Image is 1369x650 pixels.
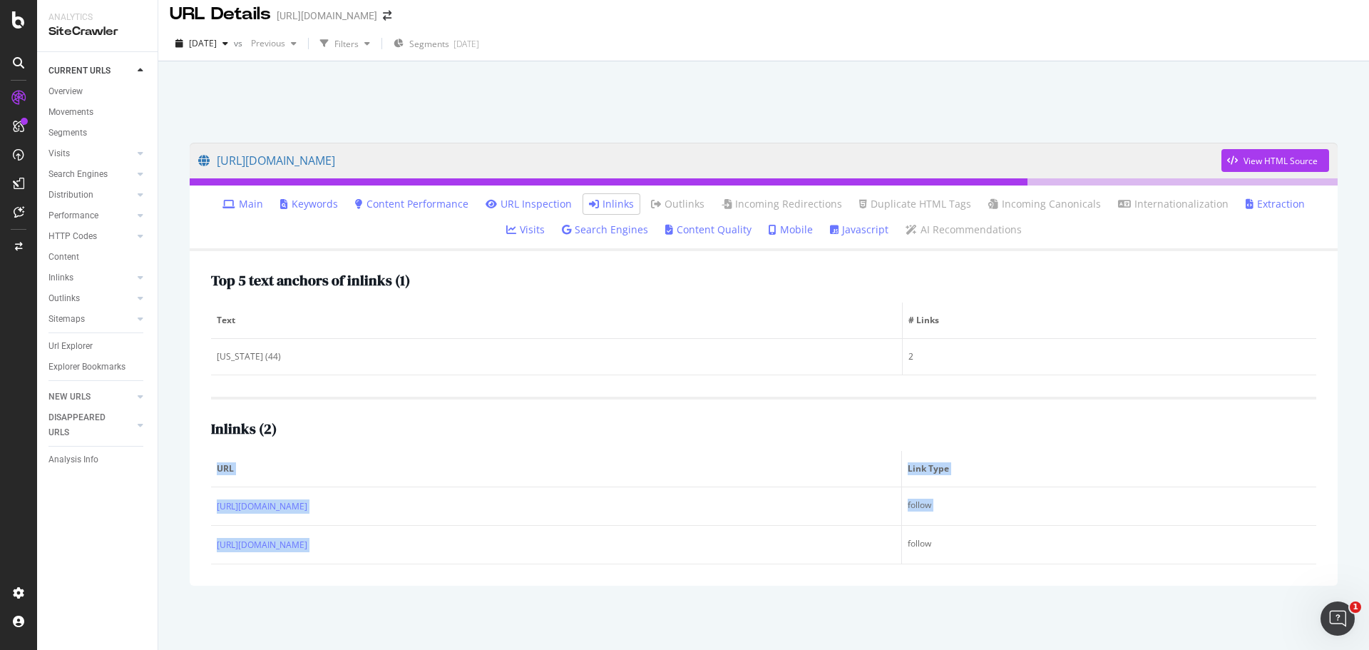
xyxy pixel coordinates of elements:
[48,339,148,354] a: Url Explorer
[48,270,133,285] a: Inlinks
[334,38,359,50] div: Filters
[48,167,108,182] div: Search Engines
[383,11,391,21] div: arrow-right-arrow-left
[48,167,133,182] a: Search Engines
[902,526,1316,564] td: follow
[48,291,80,306] div: Outlinks
[1118,197,1229,211] a: Internationalization
[453,38,479,50] div: [DATE]
[217,462,892,475] span: URL
[722,197,842,211] a: Incoming Redirections
[48,188,93,203] div: Distribution
[48,410,121,440] div: DISAPPEARED URLS
[48,410,133,440] a: DISAPPEARED URLS
[314,32,376,55] button: Filters
[222,197,263,211] a: Main
[859,197,971,211] a: Duplicate HTML Tags
[48,84,83,99] div: Overview
[48,312,85,327] div: Sitemaps
[280,197,338,211] a: Keywords
[48,146,133,161] a: Visits
[355,197,468,211] a: Content Performance
[48,126,148,141] a: Segments
[48,64,133,78] a: CURRENT URLS
[189,37,217,49] span: 2025 Aug. 2nd
[170,2,271,26] div: URL Details
[170,32,234,55] button: [DATE]
[1246,197,1305,211] a: Extraction
[769,223,813,237] a: Mobile
[245,32,302,55] button: Previous
[1244,155,1318,167] div: View HTML Source
[245,37,285,49] span: Previous
[48,188,133,203] a: Distribution
[48,229,133,244] a: HTTP Codes
[988,197,1101,211] a: Incoming Canonicals
[388,32,485,55] button: Segments[DATE]
[665,223,752,237] a: Content Quality
[486,197,572,211] a: URL Inspection
[589,197,634,211] a: Inlinks
[217,350,896,363] div: [US_STATE] (44)
[48,250,79,265] div: Content
[211,273,410,288] h2: Top 5 text anchors of inlinks ( 1 )
[906,223,1022,237] a: AI Recommendations
[908,350,1311,363] div: 2
[1350,601,1361,613] span: 1
[48,84,148,99] a: Overview
[48,11,146,24] div: Analytics
[48,126,87,141] div: Segments
[48,105,93,120] div: Movements
[48,250,148,265] a: Content
[48,452,148,467] a: Analysis Info
[48,360,125,375] div: Explorer Bookmarks
[651,197,704,211] a: Outlinks
[277,9,377,23] div: [URL][DOMAIN_NAME]
[48,64,111,78] div: CURRENT URLS
[1321,601,1355,636] iframe: Intercom live chat
[48,208,98,223] div: Performance
[1221,149,1329,172] button: View HTML Source
[48,24,146,40] div: SiteCrawler
[198,143,1221,178] a: [URL][DOMAIN_NAME]
[48,270,73,285] div: Inlinks
[217,499,307,514] a: [URL][DOMAIN_NAME]
[902,487,1316,526] td: follow
[48,390,133,405] a: NEW URLS
[908,314,1307,327] span: # Links
[48,291,133,306] a: Outlinks
[217,314,893,327] span: Text
[217,538,307,552] a: [URL][DOMAIN_NAME]
[908,462,1307,475] span: Link Type
[48,452,98,467] div: Analysis Info
[234,37,245,49] span: vs
[409,38,449,50] span: Segments
[48,208,133,223] a: Performance
[48,312,133,327] a: Sitemaps
[830,223,888,237] a: Javascript
[48,390,91,405] div: NEW URLS
[48,229,97,244] div: HTTP Codes
[48,360,148,375] a: Explorer Bookmarks
[506,223,545,237] a: Visits
[48,339,93,354] div: Url Explorer
[48,105,148,120] a: Movements
[48,146,70,161] div: Visits
[211,421,277,437] h2: Inlinks ( 2 )
[562,223,648,237] a: Search Engines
